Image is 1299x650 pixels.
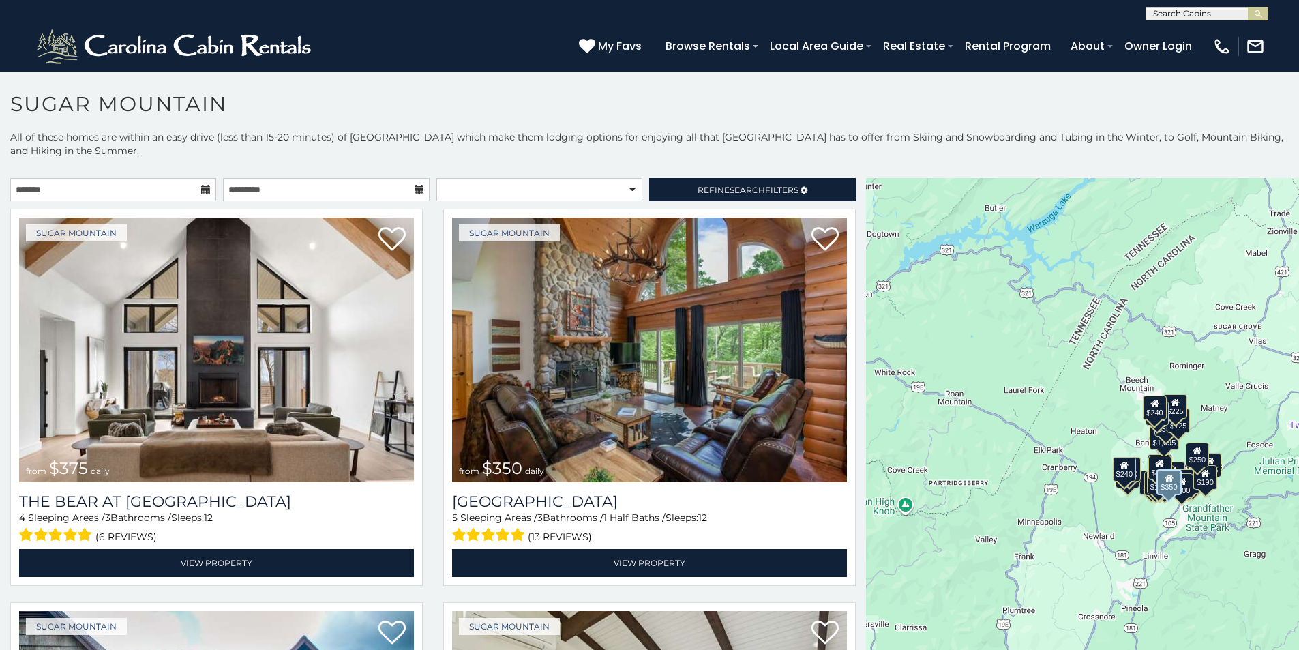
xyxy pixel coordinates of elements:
a: [GEOGRAPHIC_DATA] [452,492,847,511]
span: from [26,466,46,476]
span: from [459,466,479,476]
a: The Bear At [GEOGRAPHIC_DATA] [19,492,414,511]
span: (13 reviews) [528,528,592,546]
span: daily [525,466,544,476]
div: Sleeping Areas / Bathrooms / Sleeps: [452,511,847,546]
img: phone-regular-white.png [1212,37,1231,56]
a: Rental Program [958,34,1058,58]
div: $250 [1186,443,1209,467]
div: $190 [1194,465,1217,490]
img: White-1-2.png [34,26,317,67]
a: RefineSearchFilters [649,178,855,201]
div: $500 [1170,473,1193,498]
div: $300 [1148,456,1171,480]
h3: The Bear At Sugar Mountain [19,492,414,511]
div: $195 [1177,469,1200,494]
a: The Bear At Sugar Mountain from $375 daily [19,218,414,482]
a: View Property [452,549,847,577]
div: $240 [1113,457,1136,482]
div: $200 [1162,462,1185,486]
div: $350 [1157,469,1182,495]
div: Sleeping Areas / Bathrooms / Sleeps: [19,511,414,546]
span: 5 [452,512,458,524]
img: Grouse Moor Lodge [452,218,847,482]
div: $125 [1167,409,1190,433]
div: $240 [1144,396,1167,420]
a: Real Estate [876,34,952,58]
span: daily [91,466,110,476]
img: mail-regular-white.png [1246,37,1265,56]
span: 1 Half Baths / [603,512,666,524]
a: My Favs [579,38,645,55]
span: 12 [698,512,707,524]
a: Add to favorites [378,619,406,648]
a: View Property [19,549,414,577]
span: 4 [19,512,25,524]
div: $1,095 [1150,426,1180,450]
span: 3 [537,512,543,524]
div: $175 [1147,470,1170,494]
span: My Favs [598,38,642,55]
span: $350 [482,458,522,478]
a: Sugar Mountain [459,224,560,241]
span: (6 reviews) [95,528,157,546]
span: $375 [49,458,88,478]
a: Add to favorites [811,619,839,648]
span: 12 [204,512,213,524]
a: About [1064,34,1111,58]
a: Sugar Mountain [26,618,127,635]
a: Owner Login [1118,34,1199,58]
a: Sugar Mountain [26,224,127,241]
span: Refine Filters [698,185,798,195]
div: $190 [1148,454,1171,479]
span: Search [730,185,765,195]
a: Sugar Mountain [459,618,560,635]
a: Add to favorites [378,226,406,254]
span: 3 [105,512,110,524]
div: $225 [1164,394,1187,419]
a: Local Area Guide [763,34,870,58]
a: Add to favorites [811,226,839,254]
a: Browse Rentals [659,34,757,58]
a: Grouse Moor Lodge from $350 daily [452,218,847,482]
img: The Bear At Sugar Mountain [19,218,414,482]
div: $155 [1198,453,1221,477]
h3: Grouse Moor Lodge [452,492,847,511]
div: $155 [1145,471,1168,496]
